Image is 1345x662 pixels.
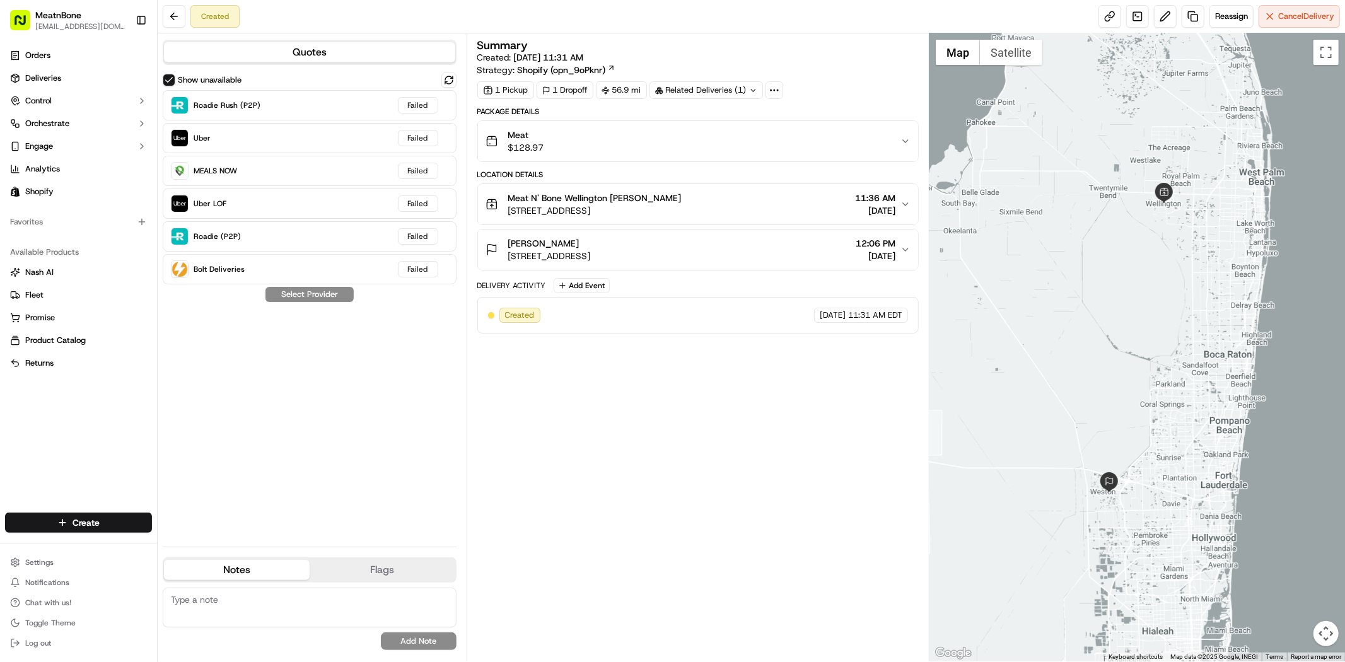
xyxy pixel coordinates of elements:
[518,64,606,76] span: Shopify (opn_9oPknr)
[5,574,152,591] button: Notifications
[477,281,546,291] div: Delivery Activity
[5,330,152,351] button: Product Catalog
[1209,5,1254,28] button: Reassign
[25,141,53,152] span: Engage
[5,262,152,282] button: Nash AI
[1259,5,1340,28] button: CancelDelivery
[194,231,241,241] span: Roadie (P2P)
[35,21,125,32] button: [EMAIL_ADDRESS][DOMAIN_NAME]
[478,229,918,270] button: [PERSON_NAME][STREET_ADDRESS]12:06 PM[DATE]
[10,187,20,197] img: Shopify logo
[194,133,211,143] span: Uber
[25,357,54,369] span: Returns
[5,68,152,88] a: Deliveries
[178,74,242,86] label: Show unavailable
[508,192,682,204] span: Meat N' Bone Wellington [PERSON_NAME]
[25,50,50,61] span: Orders
[398,228,438,245] div: Failed
[514,52,584,63] span: [DATE] 11:31 AM
[477,107,919,117] div: Package Details
[398,163,438,179] div: Failed
[310,560,455,580] button: Flags
[5,182,152,202] a: Shopify
[25,163,60,175] span: Analytics
[933,645,974,661] a: Open this area in Google Maps (opens a new window)
[554,278,610,293] button: Add Event
[1170,653,1258,660] span: Map data ©2025 Google, INEGI
[172,195,188,212] img: Uber LOF
[5,614,152,632] button: Toggle Theme
[25,638,51,648] span: Log out
[5,91,152,111] button: Control
[5,136,152,156] button: Engage
[5,353,152,373] button: Returns
[25,578,69,588] span: Notifications
[856,237,895,250] span: 12:06 PM
[73,516,100,529] span: Create
[25,598,71,608] span: Chat with us!
[5,159,152,179] a: Analytics
[518,64,615,76] a: Shopify (opn_9oPknr)
[164,42,455,62] button: Quotes
[10,267,147,278] a: Nash AI
[25,335,86,346] span: Product Catalog
[25,267,54,278] span: Nash AI
[10,357,147,369] a: Returns
[5,45,152,66] a: Orders
[25,73,61,84] span: Deliveries
[1278,11,1334,22] span: Cancel Delivery
[25,618,76,628] span: Toggle Theme
[508,141,544,154] span: $128.97
[172,261,188,277] img: Bolt Deliveries
[398,195,438,212] div: Failed
[25,289,44,301] span: Fleet
[5,113,152,134] button: Orchestrate
[936,40,980,65] button: Show street map
[5,5,131,35] button: MeatnBone[EMAIL_ADDRESS][DOMAIN_NAME]
[1313,621,1339,646] button: Map camera controls
[194,166,237,176] span: MEALS NOW
[398,130,438,146] div: Failed
[25,118,69,129] span: Orchestrate
[172,130,188,146] img: Uber
[25,557,54,567] span: Settings
[398,261,438,277] div: Failed
[596,81,647,99] div: 56.9 mi
[1266,653,1283,660] a: Terms (opens in new tab)
[477,64,615,76] div: Strategy:
[172,163,188,179] img: MEALS NOW
[1291,653,1341,660] a: Report a map error
[477,81,534,99] div: 1 Pickup
[508,129,544,141] span: Meat
[478,121,918,161] button: Meat$128.97
[10,289,147,301] a: Fleet
[25,95,52,107] span: Control
[1109,653,1163,661] button: Keyboard shortcuts
[194,199,226,209] span: Uber LOF
[1313,40,1339,65] button: Toggle fullscreen view
[477,51,584,64] span: Created:
[5,308,152,328] button: Promise
[5,554,152,571] button: Settings
[855,204,895,217] span: [DATE]
[933,645,974,661] img: Google
[5,242,152,262] div: Available Products
[649,81,763,99] div: Related Deliveries (1)
[5,212,152,232] div: Favorites
[194,100,260,110] span: Roadie Rush (P2P)
[508,237,579,250] span: [PERSON_NAME]
[398,97,438,113] div: Failed
[25,186,54,197] span: Shopify
[477,40,528,51] h3: Summary
[172,228,188,245] img: Roadie (P2P)
[164,560,310,580] button: Notes
[508,250,591,262] span: [STREET_ADDRESS]
[10,312,147,323] a: Promise
[508,204,682,217] span: [STREET_ADDRESS]
[25,312,55,323] span: Promise
[477,170,919,180] div: Location Details
[35,9,81,21] button: MeatnBone
[1215,11,1248,22] span: Reassign
[478,184,918,224] button: Meat N' Bone Wellington [PERSON_NAME][STREET_ADDRESS]11:36 AM[DATE]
